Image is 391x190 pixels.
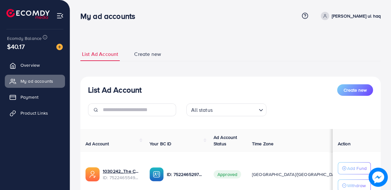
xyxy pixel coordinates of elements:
span: My ad accounts [20,78,53,84]
a: My ad accounts [5,75,65,87]
span: Your BC ID [150,141,172,147]
span: Time Zone [252,141,273,147]
span: [GEOGRAPHIC_DATA]/[GEOGRAPHIC_DATA] [252,171,341,178]
p: ID: 7522465297945837585 [167,171,203,178]
a: 1030242_The Clothing Bazar_1751460503875 [103,168,139,174]
div: Search for option [186,103,266,116]
a: Product Links [5,107,65,119]
span: All status [190,105,214,115]
span: Create new [134,50,161,58]
img: image [56,44,63,50]
span: List Ad Account [82,50,118,58]
input: Search for option [215,104,256,115]
img: menu [56,12,64,19]
a: Payment [5,91,65,103]
p: Add Fund [347,164,367,172]
h3: List Ad Account [88,85,142,95]
a: [PERSON_NAME] ul haq [318,12,381,20]
a: Overview [5,59,65,72]
p: Withdraw [347,182,366,189]
span: ID: 7522465549293649921 [103,174,139,181]
img: logo [6,9,50,19]
span: Create new [344,87,367,93]
span: Approved [214,170,241,179]
button: Add Fund [338,162,371,174]
h3: My ad accounts [80,11,140,21]
img: ic-ads-acc.e4c84228.svg [86,167,100,181]
span: Overview [20,62,40,68]
span: Ad Account Status [214,134,237,147]
span: Ecomdy Balance [7,35,42,42]
span: $40.17 [7,42,25,51]
span: Action [338,141,351,147]
p: [PERSON_NAME] ul haq [332,12,381,20]
span: Ad Account [86,141,109,147]
button: Create new [337,84,373,96]
span: Payment [20,94,38,100]
img: ic-ba-acc.ded83a64.svg [150,167,164,181]
div: <span class='underline'>1030242_The Clothing Bazar_1751460503875</span></br>7522465549293649921 [103,168,139,181]
img: image [369,168,388,187]
span: Product Links [20,110,48,116]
